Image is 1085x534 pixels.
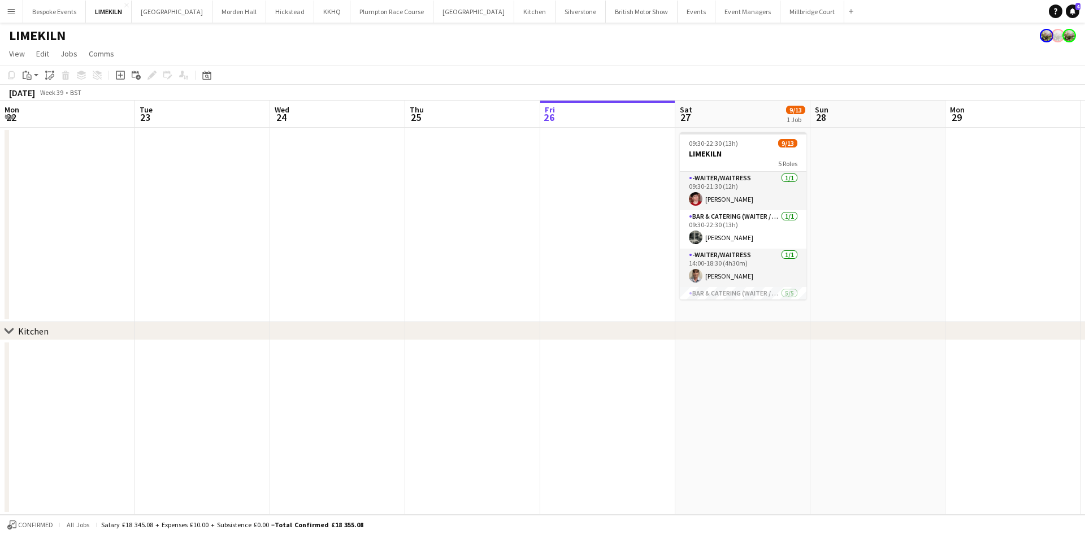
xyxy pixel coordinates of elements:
[84,46,119,61] a: Comms
[1075,3,1080,10] span: 4
[680,287,806,391] app-card-role: Bar & Catering (Waiter / waitress)5/514:00-20:30 (6h30m)
[1040,29,1053,42] app-user-avatar: Staffing Manager
[715,1,780,23] button: Event Managers
[9,49,25,59] span: View
[606,1,678,23] button: British Motor Show
[680,105,692,115] span: Sat
[140,105,153,115] span: Tue
[689,139,738,147] span: 09:30-22:30 (13h)
[813,111,828,124] span: 28
[266,1,314,23] button: Hickstead
[678,1,715,23] button: Events
[86,1,132,23] button: LIMEKILN
[138,111,153,124] span: 23
[948,111,965,124] span: 29
[680,172,806,210] app-card-role: -Waiter/Waitress1/109:30-21:30 (12h)[PERSON_NAME]
[786,106,805,114] span: 9/13
[9,87,35,98] div: [DATE]
[680,249,806,287] app-card-role: -Waiter/Waitress1/114:00-18:30 (4h30m)[PERSON_NAME]
[32,46,54,61] a: Edit
[815,105,828,115] span: Sun
[778,159,797,168] span: 5 Roles
[6,519,55,531] button: Confirmed
[101,520,363,529] div: Salary £18 345.08 + Expenses £10.00 + Subsistence £0.00 =
[543,111,555,124] span: 26
[1062,29,1076,42] app-user-avatar: Staffing Manager
[680,149,806,159] h3: LIMEKILN
[680,210,806,249] app-card-role: Bar & Catering (Waiter / waitress)1/109:30-22:30 (13h)[PERSON_NAME]
[433,1,514,23] button: [GEOGRAPHIC_DATA]
[3,111,19,124] span: 22
[5,105,19,115] span: Mon
[273,111,289,124] span: 24
[780,1,844,23] button: Millbridge Court
[350,1,433,23] button: Plumpton Race Course
[5,46,29,61] a: View
[787,115,805,124] div: 1 Job
[545,105,555,115] span: Fri
[1066,5,1079,18] a: 4
[410,105,424,115] span: Thu
[212,1,266,23] button: Morden Hall
[275,105,289,115] span: Wed
[9,27,66,44] h1: LIMEKILN
[680,132,806,299] app-job-card: 09:30-22:30 (13h)9/13LIMEKILN5 Roles-Waiter/Waitress1/109:30-21:30 (12h)[PERSON_NAME]Bar & Cateri...
[132,1,212,23] button: [GEOGRAPHIC_DATA]
[36,49,49,59] span: Edit
[37,88,66,97] span: Week 39
[950,105,965,115] span: Mon
[18,325,49,337] div: Kitchen
[89,49,114,59] span: Comms
[314,1,350,23] button: KKHQ
[64,520,92,529] span: All jobs
[408,111,424,124] span: 25
[70,88,81,97] div: BST
[1051,29,1065,42] app-user-avatar: Staffing Manager
[18,521,53,529] span: Confirmed
[678,111,692,124] span: 27
[23,1,86,23] button: Bespoke Events
[275,520,363,529] span: Total Confirmed £18 355.08
[514,1,555,23] button: Kitchen
[56,46,82,61] a: Jobs
[60,49,77,59] span: Jobs
[555,1,606,23] button: Silverstone
[778,139,797,147] span: 9/13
